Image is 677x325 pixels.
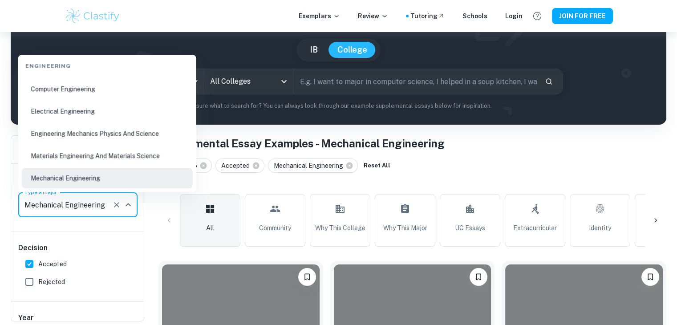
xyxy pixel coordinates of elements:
[410,11,445,21] a: Tutoring
[110,199,123,211] button: Clear
[22,188,193,207] div: Health
[259,223,291,233] span: Community
[358,11,388,21] p: Review
[298,268,316,286] button: Please log in to bookmark exemplars
[530,8,545,24] button: Help and Feedback
[158,135,666,151] h1: Supplemental Essay Examples - Mechanical Engineering
[22,55,193,73] div: Engineering
[541,74,556,89] button: Search
[299,11,340,21] p: Exemplars
[22,168,193,188] li: Mechanical Engineering
[462,11,487,21] a: Schools
[38,259,67,269] span: Accepted
[328,42,376,58] button: College
[22,79,193,99] li: Computer Engineering
[641,268,659,286] button: Please log in to bookmark exemplars
[122,199,134,211] button: Close
[278,75,290,88] button: Open
[361,159,393,172] button: Reset All
[22,101,193,122] li: Electrical Engineering
[552,8,613,24] button: JOIN FOR FREE
[18,102,659,110] p: Not sure what to search for? You can always look through our example supplemental essays below fo...
[38,277,65,287] span: Rejected
[274,161,347,171] span: Mechanical Engineering
[268,158,358,173] div: Mechanical Engineering
[315,223,365,233] span: Why This College
[65,7,121,25] img: Clastify logo
[505,11,523,21] a: Login
[18,243,138,253] h6: Decision
[301,42,327,58] button: IB
[589,223,611,233] span: Identity
[455,223,485,233] span: UC Essays
[513,223,557,233] span: Extracurricular
[215,158,264,173] div: Accepted
[18,313,138,323] h6: Year
[22,57,193,77] li: Civil Engineering
[383,223,427,233] span: Why This Major
[294,69,538,94] input: E.g. I want to major in computer science, I helped in a soup kitchen, I want to join the debate t...
[221,161,254,171] span: Accepted
[158,180,666,191] h6: Topic
[206,223,214,233] span: All
[24,188,57,196] label: Type a major
[470,268,487,286] button: Please log in to bookmark exemplars
[22,146,193,166] li: Materials Engineering And Materials Science
[22,123,193,144] li: Engineering Mechanics Physics And Science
